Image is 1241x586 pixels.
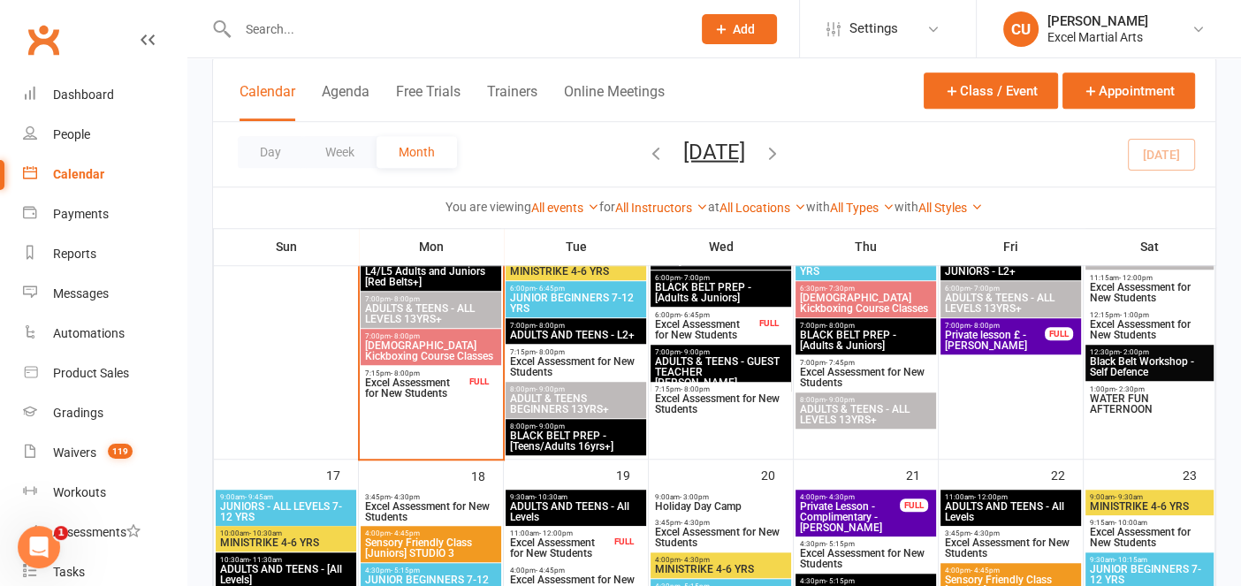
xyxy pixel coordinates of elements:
[799,404,933,425] span: ADULTS & TEENS - ALL LEVELS 13YRS+
[1089,311,1210,319] span: 12:15pm
[681,274,710,282] span: - 7:00pm
[219,537,353,548] span: MINISTRIKE 4-6 YRS
[359,228,504,265] th: Mon
[240,83,295,121] button: Calendar
[465,375,493,388] div: FULL
[53,247,96,261] div: Reports
[23,155,187,194] a: Calendar
[219,564,353,585] span: ADULTS AND TEENS - [All Levels]
[391,295,420,303] span: - 8:00pm
[799,285,933,293] span: 6:30pm
[1089,245,1210,266] span: ADULTS & TEENS - ALL LEVELS 13YRS+
[1115,385,1145,393] span: - 2:30pm
[680,493,709,501] span: - 3:00pm
[918,201,983,215] a: All Styles
[654,348,788,356] span: 7:00pm
[900,498,928,512] div: FULL
[53,286,109,301] div: Messages
[487,83,537,121] button: Trainers
[944,493,1077,501] span: 11:00am
[1119,274,1153,282] span: - 12:00pm
[23,234,187,274] a: Reports
[445,200,531,214] strong: You are viewing
[654,319,756,340] span: Excel Assessment for New Students
[23,473,187,513] a: Workouts
[219,501,353,522] span: JUNIORS - ALL LEVELS 7-12 YRS
[649,228,794,265] th: Wed
[1115,556,1147,564] span: - 10:15am
[364,266,498,287] span: L4/L5 Adults and Juniors [Red Belts+]
[974,493,1008,501] span: - 12:00pm
[794,228,939,265] th: Thu
[1089,564,1210,585] span: JUNIOR BEGINNERS 7-12 YRS
[681,519,710,527] span: - 4:30pm
[1120,348,1149,356] span: - 2:00pm
[23,194,187,234] a: Payments
[799,548,933,569] span: Excel Assessment for New Students
[681,385,710,393] span: - 8:00pm
[944,285,1077,293] span: 6:00pm
[509,385,643,393] span: 8:00pm
[539,529,573,537] span: - 12:00pm
[924,72,1058,109] button: Class / Event
[944,293,1077,314] span: ADULTS & TEENS - ALL LEVELS 13YRS+
[615,201,708,215] a: All Instructors
[944,529,1077,537] span: 3:45pm
[364,377,466,399] span: Excel Assessment for New Students
[245,493,273,501] span: - 9:45am
[1089,282,1210,303] span: Excel Assessment for New Students
[53,485,106,499] div: Workouts
[108,444,133,459] span: 119
[1089,274,1210,282] span: 11:15am
[303,136,377,168] button: Week
[654,501,788,512] span: Holiday Day Camp
[23,354,187,393] a: Product Sales
[214,228,359,265] th: Sun
[391,332,420,340] span: - 8:00pm
[53,326,125,340] div: Automations
[536,422,565,430] span: - 9:00pm
[219,556,353,564] span: 10:30am
[799,540,933,548] span: 4:30pm
[806,200,830,214] strong: with
[654,564,788,575] span: MINISTRIKE 4-6 YRS
[509,285,643,293] span: 6:00pm
[536,285,565,293] span: - 6:45pm
[364,369,466,377] span: 7:15pm
[396,83,461,121] button: Free Trials
[1051,460,1083,489] div: 22
[654,493,788,501] span: 9:00am
[1089,556,1210,564] span: 9:30am
[826,322,855,330] span: - 8:00pm
[944,330,1046,351] span: Private lesson £ - [PERSON_NAME]
[53,525,141,539] div: Assessments
[719,201,806,215] a: All Locations
[799,293,933,314] span: [DEMOGRAPHIC_DATA] Kickboxing Course Classes
[232,17,679,42] input: Search...
[895,200,918,214] strong: with
[53,88,114,102] div: Dashboard
[681,311,710,319] span: - 6:45pm
[1045,327,1073,340] div: FULL
[364,295,498,303] span: 7:00pm
[536,385,565,393] span: - 9:00pm
[364,567,498,575] span: 4:30pm
[23,115,187,155] a: People
[326,460,358,489] div: 17
[509,537,611,559] span: Excel Assessment for New Students
[971,567,1000,575] span: - 4:45pm
[654,393,788,415] span: Excel Assessment for New Students
[535,493,567,501] span: - 10:30am
[610,535,638,548] div: FULL
[504,228,649,265] th: Tue
[536,348,565,356] span: - 8:00pm
[249,529,282,537] span: - 10:30am
[509,501,643,522] span: ADULTS AND TEENS - All Levels
[509,422,643,430] span: 8:00pm
[471,460,503,490] div: 18
[944,567,1077,575] span: 4:00pm
[599,200,615,214] strong: for
[799,359,933,367] span: 7:00pm
[509,330,643,340] span: ADULTS AND TEENS - L2+
[364,340,498,361] span: [DEMOGRAPHIC_DATA] Kickboxing Course Classes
